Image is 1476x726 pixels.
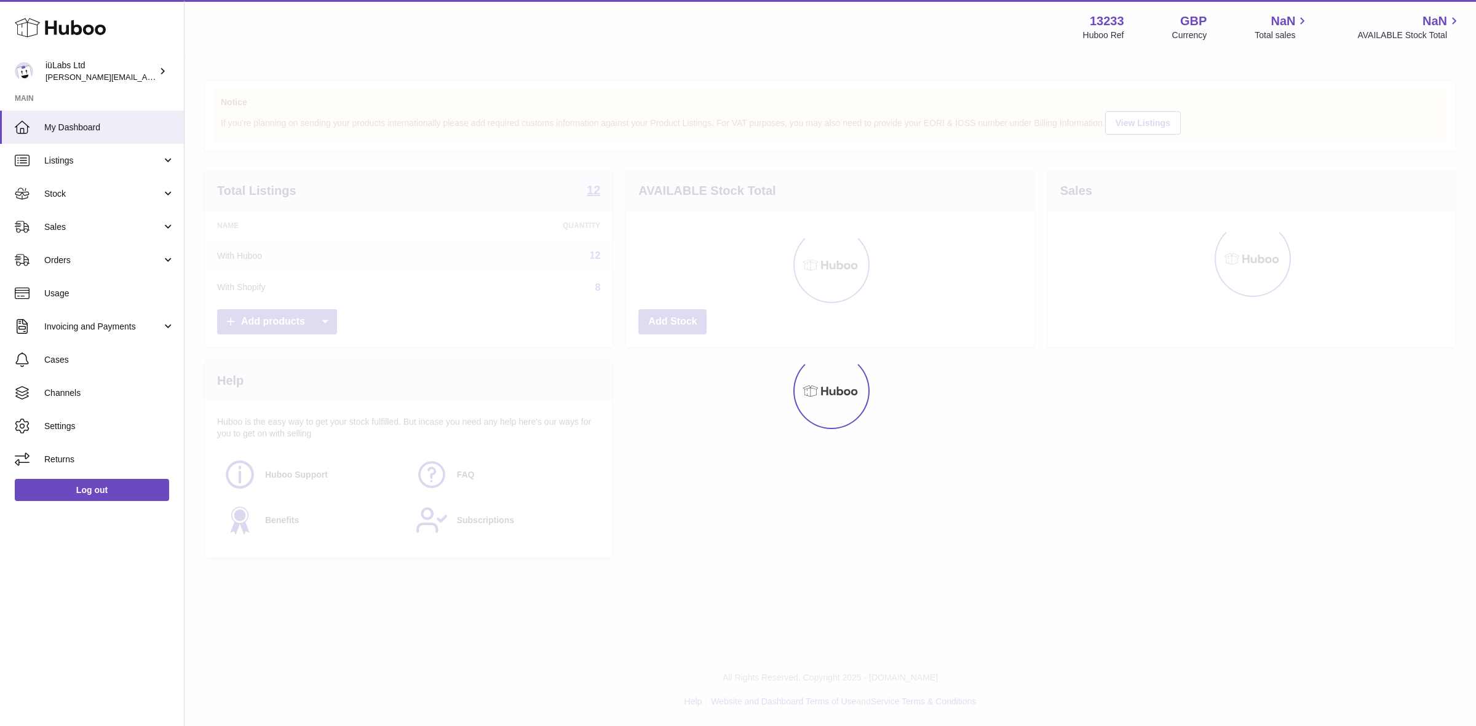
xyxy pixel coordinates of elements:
[1255,13,1309,41] a: NaN Total sales
[46,72,247,82] span: [PERSON_NAME][EMAIL_ADDRESS][DOMAIN_NAME]
[15,479,169,501] a: Log out
[1090,13,1124,30] strong: 13233
[1083,30,1124,41] div: Huboo Ref
[1172,30,1207,41] div: Currency
[44,188,162,200] span: Stock
[44,254,162,266] span: Orders
[44,221,162,233] span: Sales
[46,60,156,83] div: iüLabs Ltd
[44,155,162,167] span: Listings
[44,122,175,133] span: My Dashboard
[44,454,175,465] span: Returns
[1422,13,1447,30] span: NaN
[15,62,33,81] img: annunziata@iulabs.co
[44,321,162,333] span: Invoicing and Payments
[44,387,175,399] span: Channels
[1357,30,1461,41] span: AVAILABLE Stock Total
[44,354,175,366] span: Cases
[1271,13,1295,30] span: NaN
[44,420,175,432] span: Settings
[44,288,175,299] span: Usage
[1255,30,1309,41] span: Total sales
[1357,13,1461,41] a: NaN AVAILABLE Stock Total
[1180,13,1207,30] strong: GBP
